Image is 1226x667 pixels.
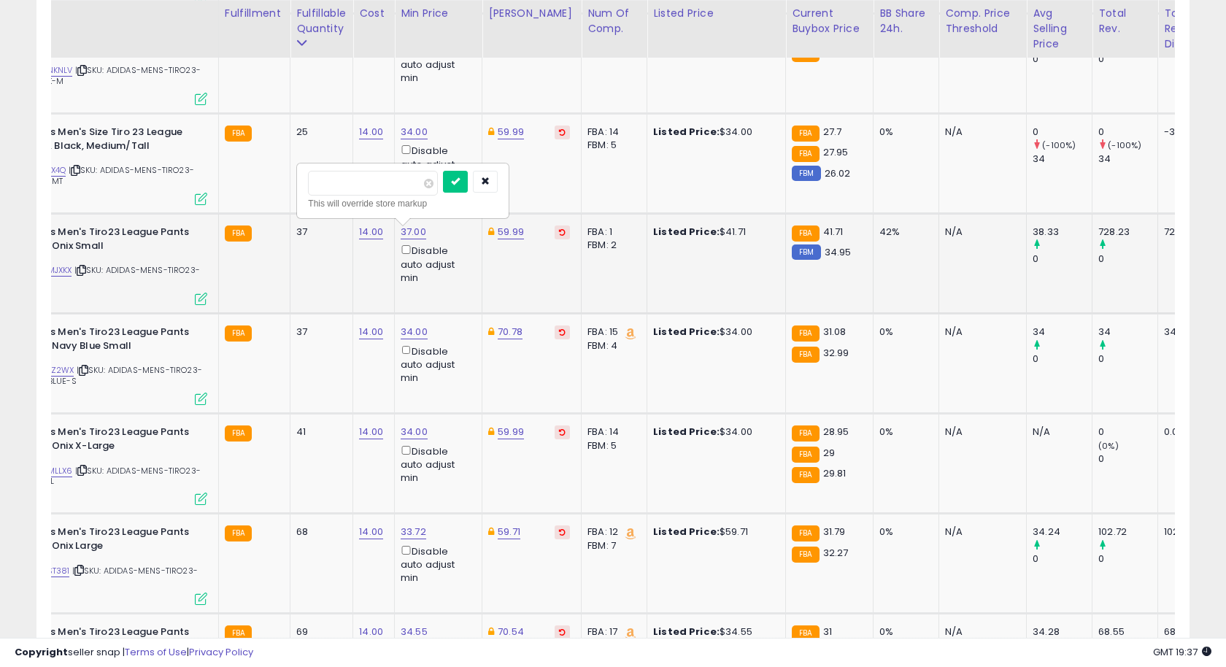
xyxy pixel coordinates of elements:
div: 728.23 [1164,225,1197,239]
div: FBM: 4 [587,339,636,352]
small: FBA [792,325,819,342]
div: FBM: 5 [587,139,636,152]
div: Disable auto adjust min [401,242,471,285]
div: 34.00 [1164,325,1197,339]
b: Listed Price: [653,425,720,439]
a: 59.99 [498,225,524,239]
div: seller snap | | [15,646,253,660]
small: (0%) [1098,440,1119,452]
div: [PERSON_NAME] [488,6,575,21]
span: 2025-08-14 19:37 GMT [1153,645,1211,659]
div: 0.00 [1164,425,1197,439]
div: N/A [945,126,1015,139]
div: FBA: 1 [587,225,636,239]
div: Num of Comp. [587,6,641,36]
a: 33.72 [401,525,426,539]
div: 0 [1098,126,1157,139]
a: 59.71 [498,525,520,539]
span: 31.79 [823,525,846,539]
div: N/A [945,325,1015,339]
a: 59.99 [498,425,524,439]
div: N/A [1033,425,1081,439]
span: 32.99 [823,346,849,360]
div: 34.24 [1033,525,1092,539]
small: FBM [792,244,820,260]
small: FBA [792,425,819,442]
div: 0 [1033,552,1092,566]
div: 0% [879,525,928,539]
span: 26.02 [825,166,851,180]
a: 14.00 [359,525,383,539]
a: 14.00 [359,325,383,339]
div: N/A [945,225,1015,239]
div: FBA: 14 [587,126,636,139]
b: adidas Men's Tiro23 League Pants Team Onix Small [21,225,198,256]
small: FBA [225,425,252,442]
span: 32.27 [823,546,849,560]
div: Fulfillable Quantity [296,6,347,36]
span: 29 [823,446,835,460]
div: 0% [879,325,928,339]
div: 0 [1098,452,1157,466]
small: FBA [792,447,819,463]
span: 41.71 [823,225,844,239]
span: 28.95 [823,425,849,439]
b: adidas Men's Tiro23 League Pants Team Onix Large [21,525,198,556]
a: 34.00 [401,425,428,439]
div: Min Price [401,6,476,21]
small: FBA [792,347,819,363]
small: FBA [792,467,819,483]
span: 27.95 [823,145,849,159]
a: 34.00 [401,125,428,139]
a: 59.99 [498,125,524,139]
div: $34.00 [653,126,774,139]
div: 0 [1098,352,1157,366]
div: 34 [1098,325,1157,339]
div: Disable auto adjust min [401,543,471,585]
div: 37 [296,325,342,339]
div: 37 [296,225,342,239]
a: 70.78 [498,325,523,339]
div: 102.72 [1164,525,1197,539]
small: FBA [792,225,819,242]
div: FBM: 2 [587,239,636,252]
div: This will override store markup [308,196,498,211]
div: 102.72 [1098,525,1157,539]
b: Listed Price: [653,225,720,239]
div: 0 [1033,252,1092,266]
div: Total Rev. Diff. [1164,6,1202,52]
small: FBA [225,325,252,342]
div: 0 [1098,425,1157,439]
div: 0 [1033,352,1092,366]
small: FBA [792,547,819,563]
div: BB Share 24h. [879,6,933,36]
span: 34.95 [825,245,852,259]
div: -34.00 [1164,126,1197,139]
small: FBA [792,525,819,541]
div: $41.71 [653,225,774,239]
small: FBA [225,525,252,541]
div: 68 [296,525,342,539]
b: adidas Men's Tiro23 League Pants Team Onix X-Large [21,425,198,456]
b: Listed Price: [653,125,720,139]
small: FBA [225,126,252,142]
div: $59.71 [653,525,774,539]
div: 38.33 [1033,225,1092,239]
div: 25 [296,126,342,139]
small: FBA [792,126,819,142]
a: 14.00 [359,425,383,439]
a: 37.00 [401,225,426,239]
div: 41 [296,425,342,439]
small: (-100%) [1108,139,1141,151]
div: FBM: 5 [587,439,636,452]
small: FBA [792,146,819,162]
div: 34 [1098,153,1157,166]
a: 14.00 [359,125,383,139]
div: 0 [1098,53,1157,66]
div: Listed Price [653,6,779,21]
div: 0 [1098,252,1157,266]
div: 34 [1033,153,1092,166]
a: Terms of Use [125,645,187,659]
div: 42% [879,225,928,239]
span: 29.81 [823,466,847,480]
